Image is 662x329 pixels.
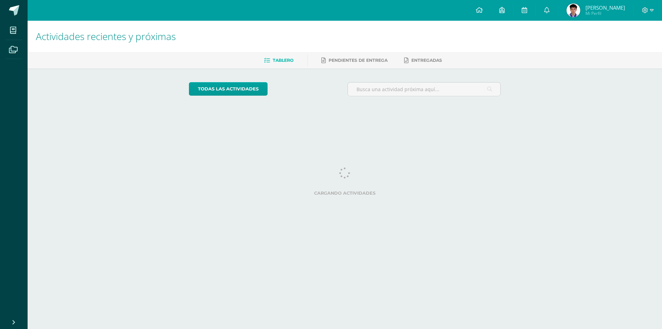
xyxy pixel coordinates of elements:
span: Mi Perfil [585,10,625,16]
span: Pendientes de entrega [329,58,388,63]
span: [PERSON_NAME] [585,4,625,11]
span: Tablero [273,58,293,63]
span: Entregadas [411,58,442,63]
a: Tablero [264,55,293,66]
span: Actividades recientes y próximas [36,30,176,43]
img: 83e617e29b26c0ada76ea72cf6503f42.png [566,3,580,17]
a: todas las Actividades [189,82,268,96]
label: Cargando actividades [189,191,501,196]
a: Pendientes de entrega [321,55,388,66]
input: Busca una actividad próxima aquí... [348,83,501,96]
a: Entregadas [404,55,442,66]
